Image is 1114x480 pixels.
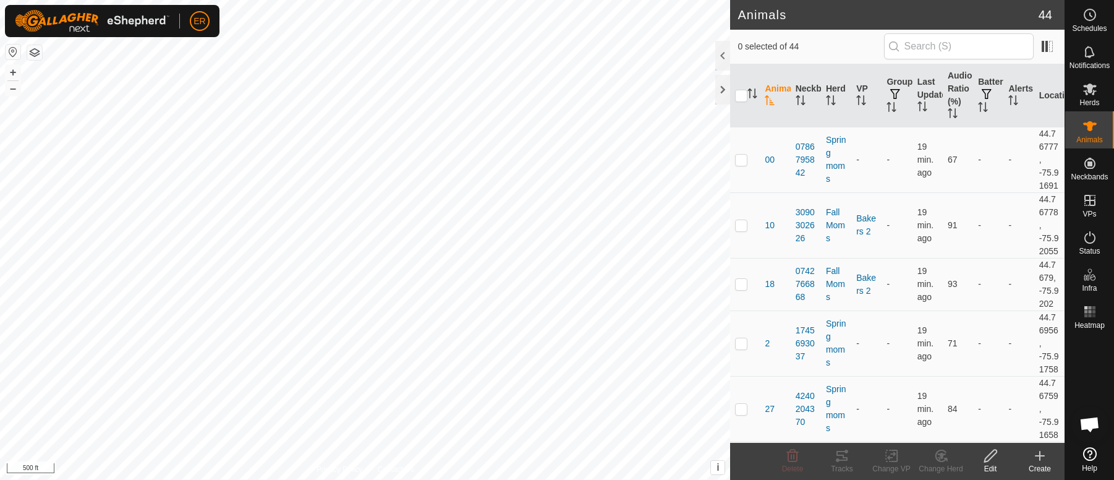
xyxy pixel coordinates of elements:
td: - [1003,127,1034,192]
th: Neckband [791,64,821,127]
app-display-virtual-paddock-transition: - [856,155,859,165]
span: Animals [1076,136,1103,144]
p-sorticon: Activate to sort [917,103,927,113]
th: Location [1034,64,1065,127]
td: - [1003,376,1034,442]
h2: Animals [738,7,1038,22]
span: 10 [765,219,775,232]
td: - [882,127,912,192]
div: 0742766868 [796,265,816,304]
button: Reset Map [6,45,20,59]
td: - [1003,258,1034,311]
p-sorticon: Activate to sort [747,90,757,100]
span: Herds [1079,99,1099,106]
a: Bakers 2 [856,213,876,236]
p-sorticon: Activate to sort [765,97,775,107]
span: Heatmap [1074,322,1105,329]
div: Fall Moms [826,206,846,245]
th: Audio Ratio (%) [943,64,973,127]
th: VP [851,64,882,127]
th: Animal [760,64,790,127]
th: Herd [821,64,851,127]
div: 4240204370 [796,390,816,429]
span: i [716,462,719,473]
button: Map Layers [27,45,42,60]
td: - [973,311,1003,376]
div: Spring moms [826,134,846,186]
a: Contact Us [377,464,414,475]
td: - [882,376,912,442]
div: Change VP [867,463,916,474]
span: Status [1079,247,1100,255]
a: Help [1065,442,1114,477]
div: Create [1015,463,1065,474]
span: 18 [765,278,775,291]
p-sorticon: Activate to sort [948,110,958,120]
img: Gallagher Logo [15,10,169,32]
span: Oct 12, 2025, 6:35 PM [917,207,933,243]
td: 44.76759, -75.91658 [1034,376,1065,442]
span: 44 [1039,6,1052,24]
td: - [882,258,912,311]
span: 93 [948,279,958,289]
th: Alerts [1003,64,1034,127]
span: Oct 12, 2025, 6:35 PM [917,266,933,302]
p-sorticon: Activate to sort [978,104,988,114]
span: Oct 12, 2025, 6:36 PM [917,142,933,178]
button: – [6,81,20,96]
span: 91 [948,220,958,230]
div: Change Herd [916,463,966,474]
app-display-virtual-paddock-transition: - [856,404,859,414]
span: Delete [782,465,804,473]
td: - [973,258,1003,311]
span: Oct 12, 2025, 6:35 PM [917,325,933,361]
td: - [1003,192,1034,258]
p-sorticon: Activate to sort [856,97,866,107]
div: 3090302626 [796,206,816,245]
p-sorticon: Activate to sort [1008,97,1018,107]
span: ER [193,15,205,28]
span: Schedules [1072,25,1107,32]
div: Tracks [817,463,867,474]
p-sorticon: Activate to sort [887,104,896,114]
th: Last Updated [912,64,943,127]
div: 0786795842 [796,140,816,179]
span: Notifications [1069,62,1110,69]
th: Groups [882,64,912,127]
span: Help [1082,465,1097,472]
span: 71 [948,338,958,348]
span: Neckbands [1071,173,1108,181]
span: VPs [1082,210,1096,218]
button: + [6,65,20,80]
a: Privacy Policy [317,464,363,475]
div: Spring moms [826,317,846,369]
span: 2 [765,337,770,350]
div: Fall Moms [826,265,846,304]
td: - [882,311,912,376]
p-sorticon: Activate to sort [826,97,836,107]
div: Spring moms [826,383,846,435]
div: Open chat [1071,406,1108,443]
span: 00 [765,153,775,166]
td: - [1003,311,1034,376]
div: Edit [966,463,1015,474]
td: 44.76956, -75.91758 [1034,311,1065,376]
app-display-virtual-paddock-transition: - [856,338,859,348]
p-sorticon: Activate to sort [796,97,806,107]
div: 1745693037 [796,324,816,363]
td: - [973,376,1003,442]
span: Infra [1082,285,1097,292]
td: - [973,127,1003,192]
td: 44.7679, -75.9202 [1034,258,1065,311]
span: 0 selected of 44 [738,40,883,53]
td: 44.76778, -75.92055 [1034,192,1065,258]
span: 84 [948,404,958,414]
span: Oct 12, 2025, 6:35 PM [917,391,933,427]
td: - [882,192,912,258]
span: 27 [765,403,775,416]
button: i [711,461,725,474]
input: Search (S) [884,33,1034,59]
td: - [973,192,1003,258]
td: 44.76777, -75.91691 [1034,127,1065,192]
a: Bakers 2 [856,273,876,296]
